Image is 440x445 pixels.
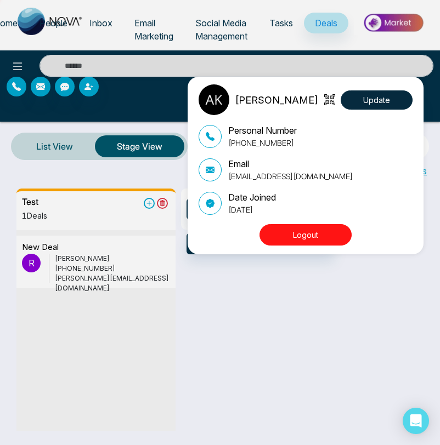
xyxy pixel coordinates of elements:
p: Date Joined [228,191,276,204]
p: [PHONE_NUMBER] [228,137,297,149]
p: [DATE] [228,204,276,215]
p: Email [228,157,353,170]
button: Logout [260,224,352,246]
p: Personal Number [228,124,297,137]
div: Open Intercom Messenger [403,408,429,434]
p: [EMAIL_ADDRESS][DOMAIN_NAME] [228,170,353,182]
p: [PERSON_NAME] [235,93,318,107]
button: Update [341,90,413,110]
